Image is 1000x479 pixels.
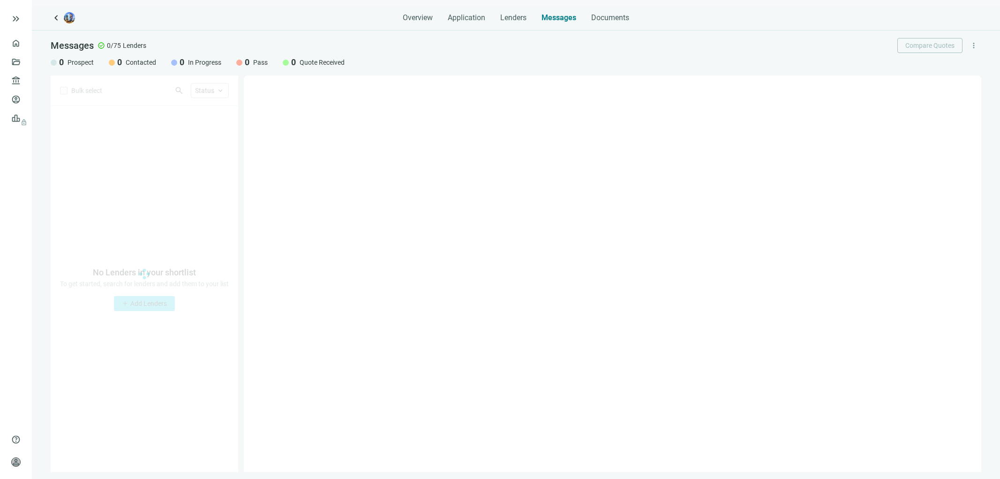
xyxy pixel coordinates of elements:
span: Overview [403,13,433,23]
span: person [11,457,21,467]
span: Documents [591,13,629,23]
span: check_circle [98,42,105,49]
span: more_vert [970,41,978,50]
button: more_vert [966,38,981,53]
span: Application [448,13,485,23]
span: In Progress [188,58,221,67]
span: Quote Received [300,58,345,67]
span: 0 [291,57,296,68]
span: 0 [245,57,249,68]
span: Messages [541,13,576,22]
button: Compare Quotes [897,38,962,53]
span: Pass [253,58,268,67]
span: Lenders [123,41,146,50]
span: help [11,435,21,444]
span: Contacted [126,58,156,67]
span: 0 [117,57,122,68]
span: Prospect [68,58,94,67]
a: keyboard_arrow_left [51,12,62,23]
button: keyboard_double_arrow_right [10,13,22,24]
span: 0 [180,57,184,68]
img: deal-logo [64,12,75,23]
span: 0/75 [107,41,121,50]
span: 0 [59,57,64,68]
span: Lenders [500,13,526,23]
span: Messages [51,40,94,51]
